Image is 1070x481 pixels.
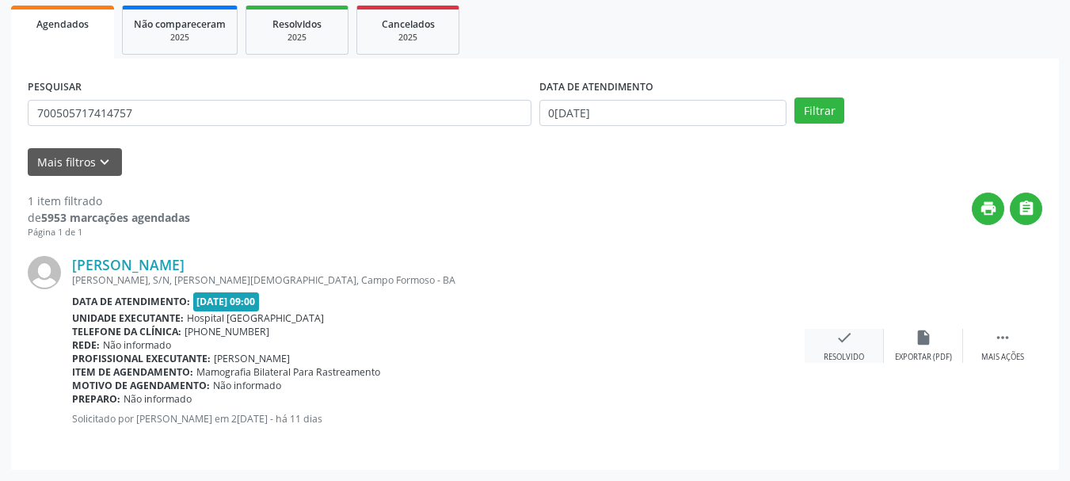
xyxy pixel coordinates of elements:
[28,193,190,209] div: 1 item filtrado
[72,273,805,287] div: [PERSON_NAME], S/N, [PERSON_NAME][DEMOGRAPHIC_DATA], Campo Formoso - BA
[72,352,211,365] b: Profissional executante:
[382,17,435,31] span: Cancelados
[72,311,184,325] b: Unidade executante:
[196,365,380,379] span: Mamografia Bilateral Para Rastreamento
[134,32,226,44] div: 2025
[193,292,260,311] span: [DATE] 09:00
[272,17,322,31] span: Resolvidos
[28,209,190,226] div: de
[824,352,864,363] div: Resolvido
[257,32,337,44] div: 2025
[981,352,1024,363] div: Mais ações
[28,100,531,127] input: Nome, CNS
[103,338,171,352] span: Não informado
[28,256,61,289] img: img
[213,379,281,392] span: Não informado
[36,17,89,31] span: Agendados
[1010,193,1042,225] button: 
[72,325,181,338] b: Telefone da clínica:
[836,329,853,346] i: check
[28,75,82,100] label: PESQUISAR
[1018,200,1035,217] i: 
[96,154,113,171] i: keyboard_arrow_down
[72,295,190,308] b: Data de atendimento:
[187,311,324,325] span: Hospital [GEOGRAPHIC_DATA]
[72,379,210,392] b: Motivo de agendamento:
[41,210,190,225] strong: 5953 marcações agendadas
[368,32,447,44] div: 2025
[980,200,997,217] i: print
[28,148,122,176] button: Mais filtroskeyboard_arrow_down
[539,75,653,100] label: DATA DE ATENDIMENTO
[124,392,192,406] span: Não informado
[72,392,120,406] b: Preparo:
[185,325,269,338] span: [PHONE_NUMBER]
[794,97,844,124] button: Filtrar
[72,412,805,426] p: Solicitado por [PERSON_NAME] em 2[DATE] - há 11 dias
[72,256,185,273] a: [PERSON_NAME]
[915,329,932,346] i: insert_drive_file
[214,352,290,365] span: [PERSON_NAME]
[28,226,190,239] div: Página 1 de 1
[134,17,226,31] span: Não compareceram
[539,100,787,127] input: Selecione um intervalo
[972,193,1004,225] button: print
[994,329,1011,346] i: 
[895,352,952,363] div: Exportar (PDF)
[72,365,193,379] b: Item de agendamento:
[72,338,100,352] b: Rede:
